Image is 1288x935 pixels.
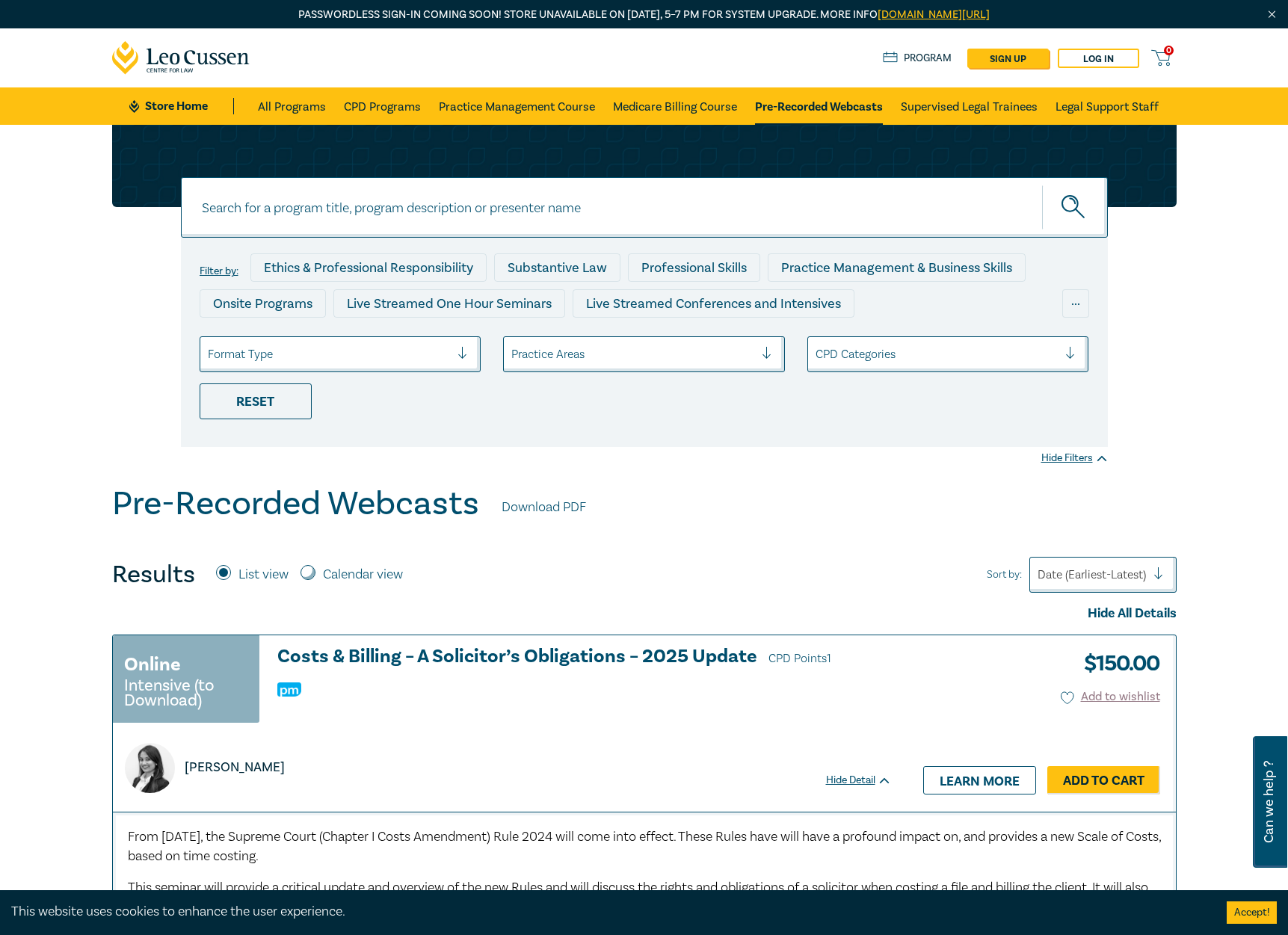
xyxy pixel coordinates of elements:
input: Search for a program title, program description or presenter name [181,177,1108,238]
a: Add to Cart [1047,766,1160,794]
a: Costs & Billing – A Solicitor’s Obligations – 2025 Update CPD Points1 [277,647,892,669]
div: 10 CPD Point Packages [623,325,787,354]
div: Pre-Recorded Webcasts [444,325,616,354]
div: Hide Detail [826,773,908,788]
a: Supervised Legal Trainees [901,87,1038,125]
label: Calendar view [323,565,403,584]
input: Sort by [1038,567,1041,583]
div: Live Streamed One Hour Seminars [333,289,565,318]
h3: $ 150.00 [1073,647,1160,681]
a: Pre-Recorded Webcasts [755,87,883,125]
div: Live Streamed Practical Workshops [200,325,437,354]
div: Reset [200,383,312,419]
img: https://s3.ap-southeast-2.amazonaws.com/leo-cussen-store-production-content/Contacts/Dipal%20Pras... [125,743,175,793]
span: Can we help ? [1262,745,1276,859]
a: Learn more [923,766,1036,794]
span: From [DATE], the Supreme Court (Chapter I Costs Amendment) Rule 2024 will come into effect. These... [128,828,1161,865]
a: All Programs [258,87,326,125]
button: Accept cookies [1227,901,1277,924]
a: CPD Programs [344,87,421,125]
div: National Programs [795,325,932,354]
a: sign up [967,49,1049,68]
div: Live Streamed Conferences and Intensives [573,289,854,318]
a: [DOMAIN_NAME][URL] [878,7,990,22]
a: Store Home [129,98,233,114]
h4: Results [112,560,195,590]
div: This website uses cookies to enhance the user experience. [11,902,1204,922]
a: Medicare Billing Course [613,87,737,125]
div: Substantive Law [494,253,620,282]
input: select [511,346,514,362]
div: Practice Management & Business Skills [768,253,1026,282]
small: Intensive (to Download) [124,678,248,708]
input: select [816,346,819,362]
input: select [208,346,211,362]
span: Sort by: [987,567,1022,583]
p: Passwordless sign-in coming soon! Store unavailable on [DATE], 5–7 PM for system upgrade. More info [112,7,1177,23]
label: Filter by: [200,265,238,277]
h1: Pre-Recorded Webcasts [112,484,479,523]
div: Ethics & Professional Responsibility [250,253,487,282]
div: Hide Filters [1041,451,1108,466]
a: Log in [1058,49,1139,68]
label: List view [238,565,289,584]
h3: Online [124,651,181,678]
div: Hide All Details [112,604,1177,623]
a: Download PDF [502,498,586,517]
span: CPD Points 1 [768,651,831,666]
img: Close [1266,8,1278,21]
img: Practice Management & Business Skills [277,682,301,697]
button: Add to wishlist [1061,688,1160,706]
div: Onsite Programs [200,289,326,318]
div: ... [1062,289,1089,318]
a: Practice Management Course [439,87,595,125]
span: This seminar will provide a critical update and overview of the new Rules and will discuss the ri... [128,879,1148,916]
p: [PERSON_NAME] [185,758,285,777]
a: Program [883,50,952,67]
div: Professional Skills [628,253,760,282]
span: 0 [1164,46,1174,55]
h3: Costs & Billing – A Solicitor’s Obligations – 2025 Update [277,647,892,669]
a: Legal Support Staff [1056,87,1159,125]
